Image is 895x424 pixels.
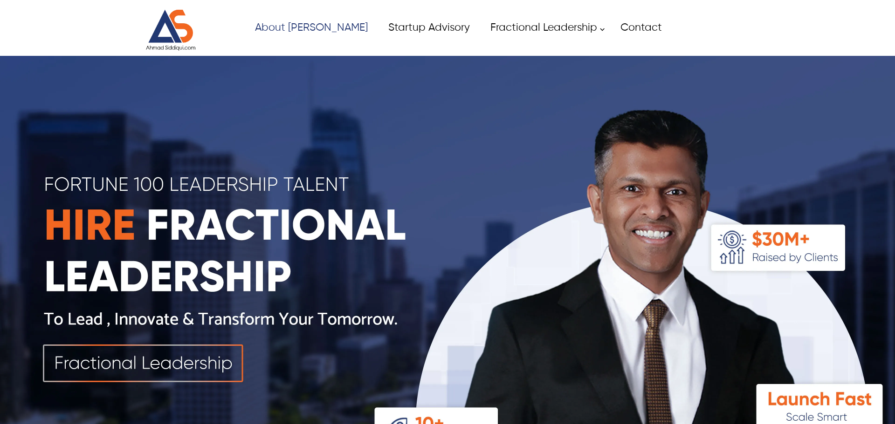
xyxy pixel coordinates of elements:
[610,17,672,38] a: Contact
[244,17,378,38] a: About Ahmad
[136,9,206,51] img: Website Logo for Ahmad Siddiqui
[118,9,223,51] a: Website Logo for Ahmad Siddiqui
[480,17,610,38] a: Fractional Leadership
[829,19,843,37] div: Enter to Open SignUp and Register OverLay
[378,17,480,38] a: Startup Advisory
